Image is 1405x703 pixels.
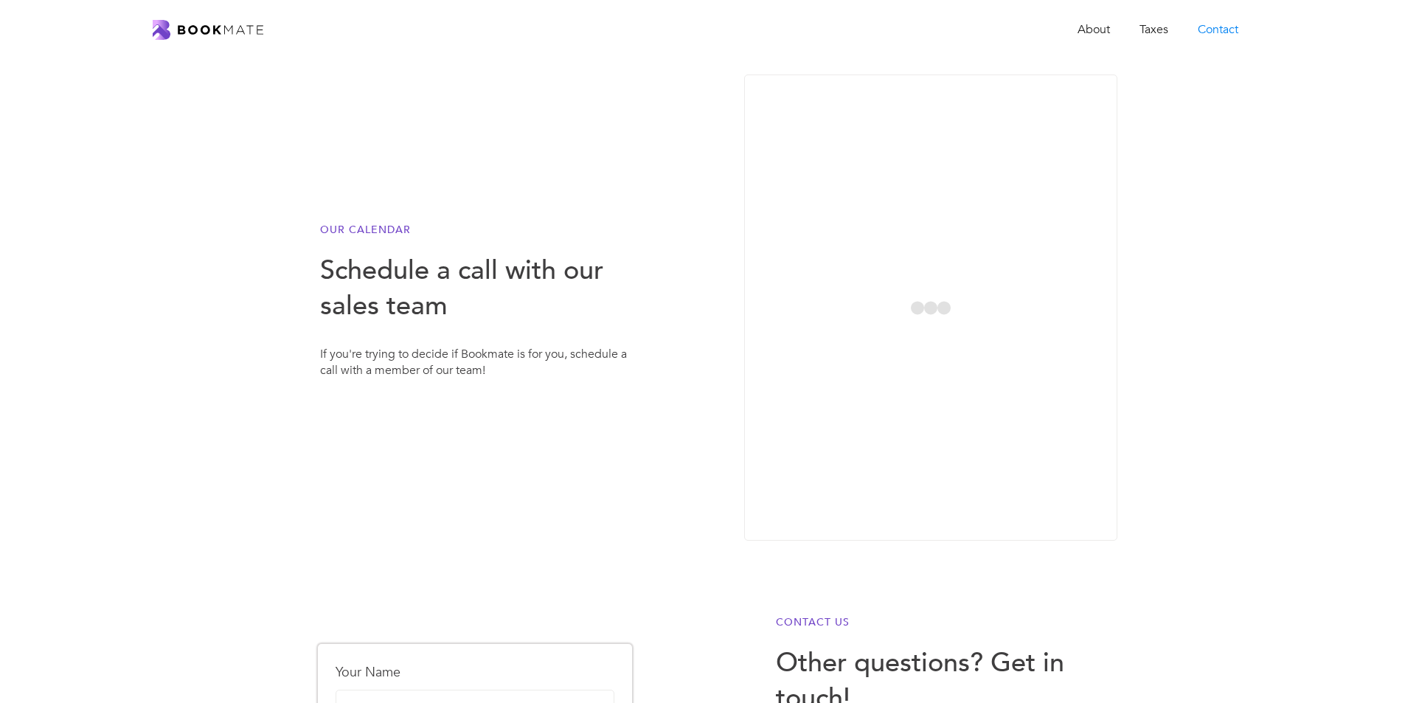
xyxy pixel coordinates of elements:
[1125,15,1183,45] a: Taxes
[320,346,630,408] div: If you're trying to decide if Bookmate is for you, schedule a call with a member of our team!
[1183,15,1253,45] a: Contact
[153,20,263,40] a: home
[320,253,630,324] h3: Schedule a call with our sales team
[745,75,1117,540] iframe: Select a Date & Time - Calendly
[336,662,614,684] label: Your Name
[776,614,1086,631] h6: Contact Us
[320,222,630,238] h6: our calendar
[1063,15,1125,45] a: About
